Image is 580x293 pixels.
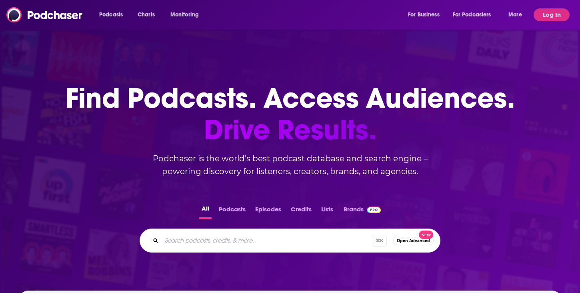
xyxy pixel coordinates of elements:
span: ⌘ K [372,235,387,247]
span: Monitoring [170,9,199,20]
img: Podchaser Pro [367,207,381,213]
span: More [508,9,522,20]
button: open menu [402,8,450,21]
span: Charts [138,9,155,20]
h1: Find Podcasts. Access Audiences. [66,82,515,146]
button: open menu [94,8,133,21]
a: Charts [132,8,160,21]
span: Podcasts [99,9,123,20]
button: Episodes [253,203,284,219]
button: Log In [534,8,570,21]
button: Open AdvancedNew [393,236,434,245]
span: Drive Results. [66,114,515,146]
button: Credits [288,203,314,219]
a: BrandsPodchaser Pro [344,203,381,219]
span: Open Advanced [397,239,430,243]
button: open menu [448,8,503,21]
div: Search podcasts, credits, & more... [140,229,440,253]
span: New [419,231,433,239]
button: All [199,203,212,219]
button: Podcasts [216,203,248,219]
button: open menu [503,8,532,21]
span: For Podcasters [453,9,491,20]
img: Podchaser - Follow, Share and Rate Podcasts [6,7,83,22]
button: open menu [165,8,209,21]
button: Lists [319,203,336,219]
input: Search podcasts, credits, & more... [162,234,372,247]
h2: Podchaser is the world’s best podcast database and search engine – powering discovery for listene... [130,152,450,178]
span: For Business [408,9,440,20]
